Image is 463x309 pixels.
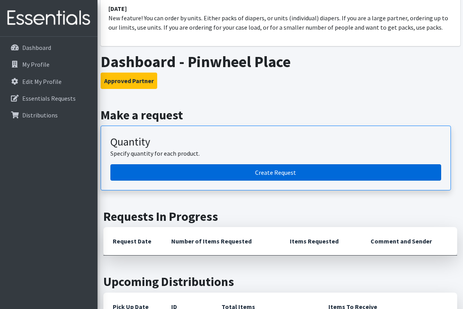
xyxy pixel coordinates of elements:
[110,135,441,149] h3: Quantity
[3,57,94,72] a: My Profile
[22,60,50,68] p: My Profile
[101,108,460,123] h2: Make a request
[22,78,62,85] p: Edit My Profile
[22,111,58,119] p: Distributions
[3,107,94,123] a: Distributions
[3,74,94,89] a: Edit My Profile
[108,5,127,12] strong: [DATE]
[22,44,51,51] p: Dashboard
[22,94,76,102] p: Essentials Requests
[103,227,162,256] th: Request Date
[110,164,441,181] a: Create a request by quantity
[280,227,361,256] th: Items Requested
[162,227,280,256] th: Number of Items Requested
[101,73,157,89] button: Approved Partner
[3,5,94,31] img: HumanEssentials
[361,227,457,256] th: Comment and Sender
[103,209,457,224] h2: Requests In Progress
[110,149,441,158] p: Specify quantity for each product.
[3,91,94,106] a: Essentials Requests
[3,40,94,55] a: Dashboard
[101,52,460,71] h1: Dashboard - Pinwheel Place
[103,274,457,289] h2: Upcoming Distributions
